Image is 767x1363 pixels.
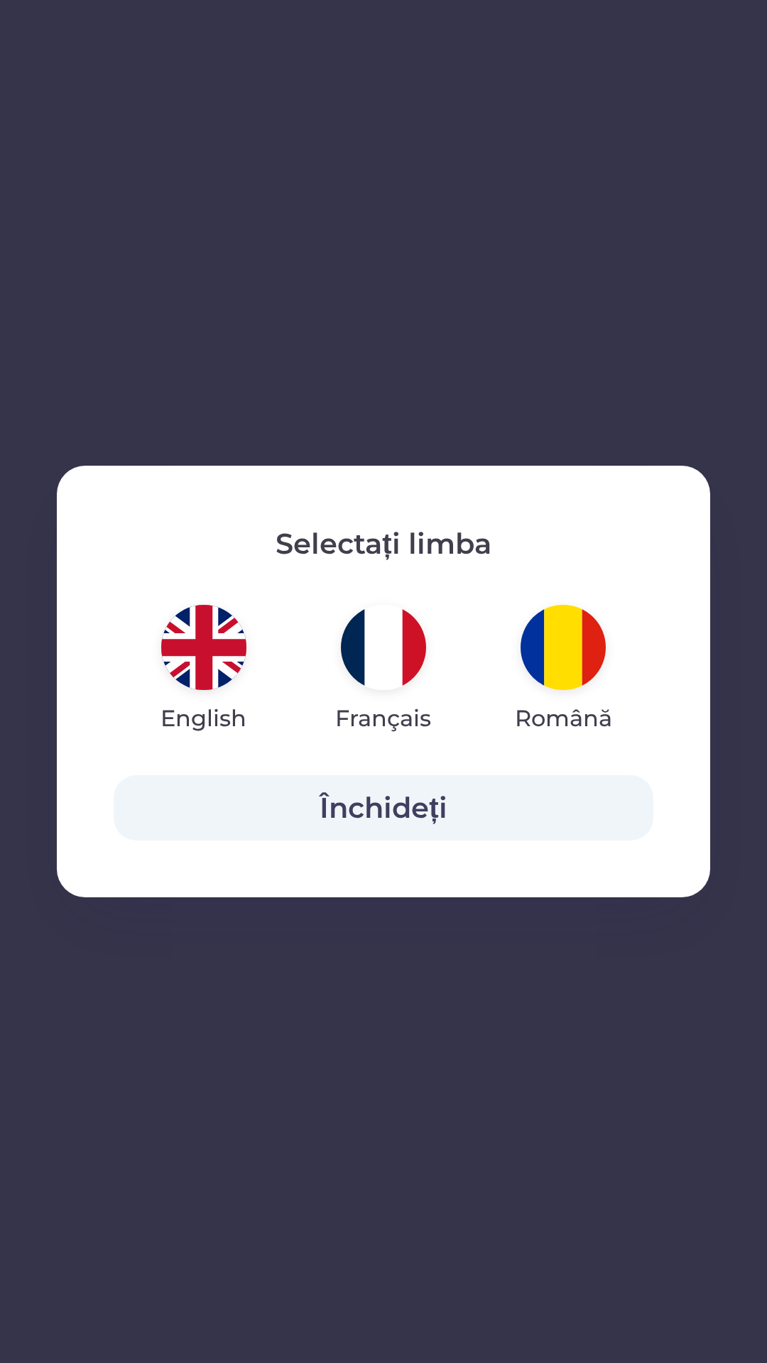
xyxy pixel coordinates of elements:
p: Français [335,701,431,735]
img: fr flag [341,605,426,690]
button: Închideți [114,775,653,841]
button: Română [481,593,646,747]
img: ro flag [521,605,606,690]
img: en flag [161,605,246,690]
p: English [161,701,246,735]
button: English [126,593,281,747]
p: Română [515,701,612,735]
button: Français [301,593,465,747]
p: Selectați limba [114,522,653,565]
